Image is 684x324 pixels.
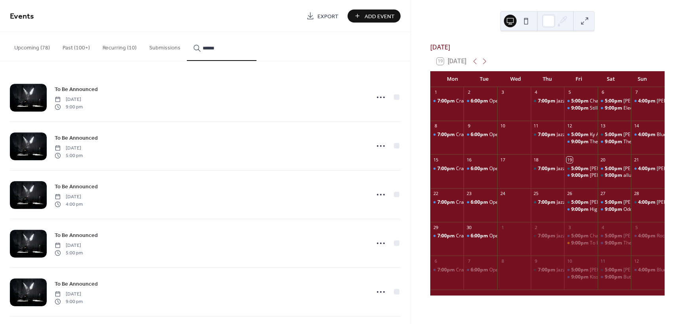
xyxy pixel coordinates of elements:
[471,131,489,138] span: 6:00pm
[564,267,598,273] div: Victoria Yeh & Mike Graham
[598,165,631,172] div: Emily Burgess
[564,274,598,280] div: Kissers!
[533,224,539,230] div: 2
[605,274,623,280] span: 9:00pm
[538,199,557,206] span: 7:00pm
[633,89,639,95] div: 7
[631,233,665,239] div: Rocky Islander
[531,233,564,239] div: Jazz & Blues Night
[638,267,657,273] span: 4:00pm
[623,240,663,246] div: The Hippie Chicks
[571,138,590,145] span: 9:00pm
[531,199,564,206] div: Jazz & Blues Night
[633,157,639,163] div: 21
[500,89,505,95] div: 3
[55,103,83,110] span: 9:00 pm
[590,165,627,172] div: [PERSON_NAME]
[456,98,490,104] div: Crash and Burn
[605,138,623,145] span: 9:00pm
[566,258,572,264] div: 10
[557,131,597,138] div: Jazz & Blues Night
[466,157,472,163] div: 16
[55,298,83,305] span: 9:00 pm
[489,98,559,104] div: Open Mic with [PERSON_NAME]
[571,131,590,138] span: 5:00pm
[437,267,456,273] span: 7:00pm
[564,105,598,112] div: Still Picking Country
[633,258,639,264] div: 12
[590,240,629,246] div: To Be Announced
[598,240,631,246] div: The Hippie Chicks
[55,231,98,240] span: To Be Announced
[600,191,606,197] div: 27
[365,12,395,21] span: Add Event
[623,233,661,239] div: [PERSON_NAME]
[471,98,489,104] span: 6:00pm
[500,191,505,197] div: 24
[430,131,464,138] div: Crash and Burn
[600,123,606,129] div: 13
[433,258,439,264] div: 6
[566,191,572,197] div: 26
[598,172,631,179] div: allura
[631,199,665,206] div: Tami J. Wilde
[55,279,98,288] a: To Be Announced
[471,165,489,172] span: 6:00pm
[10,9,34,24] span: Events
[633,123,639,129] div: 14
[631,98,665,104] div: Brennen Sloan
[633,224,639,230] div: 5
[600,224,606,230] div: 4
[531,98,564,104] div: Jazz & Blues Night
[564,172,598,179] div: Brandon Humphrey, Mike & William MacCurdy
[623,172,636,179] div: allura
[590,199,670,206] div: [PERSON_NAME] & [PERSON_NAME]
[590,98,620,104] div: Charlie Horse
[571,206,590,213] span: 9:00pm
[600,258,606,264] div: 11
[600,157,606,163] div: 20
[500,224,505,230] div: 1
[605,199,623,206] span: 5:00pm
[464,233,497,239] div: Open Mic with Joslynn Burford
[571,165,590,172] span: 5:00pm
[437,71,468,87] div: Mon
[564,206,598,213] div: High Waters Band
[605,267,623,273] span: 5:00pm
[605,240,623,246] span: 9:00pm
[456,267,490,273] div: Crash and Burn
[437,199,456,206] span: 7:00pm
[8,32,56,60] button: Upcoming (78)
[623,138,675,145] div: The Hounds of Thunder
[605,206,623,213] span: 9:00pm
[564,165,598,172] div: Doug Horner
[489,165,559,172] div: Open Mic with [PERSON_NAME]
[466,89,472,95] div: 2
[433,224,439,230] div: 29
[598,267,631,273] div: Joslynn Burford
[631,165,665,172] div: Washboard Hank & The Wringers
[571,199,590,206] span: 5:00pm
[566,123,572,129] div: 12
[500,71,532,87] div: Wed
[623,98,661,104] div: [PERSON_NAME]
[430,267,464,273] div: Crash and Burn
[533,157,539,163] div: 18
[456,131,490,138] div: Crash and Burn
[533,89,539,95] div: 4
[532,71,563,87] div: Thu
[557,98,597,104] div: Jazz & Blues Night
[430,233,464,239] div: Crash and Burn
[638,199,657,206] span: 4:00pm
[557,165,597,172] div: Jazz & Blues Night
[571,267,590,273] span: 5:00pm
[571,274,590,280] span: 9:00pm
[456,199,490,206] div: Crash and Burn
[571,172,590,179] span: 9:00pm
[55,291,83,298] span: [DATE]
[55,96,83,103] span: [DATE]
[566,89,572,95] div: 5
[566,157,572,163] div: 19
[538,267,557,273] span: 7:00pm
